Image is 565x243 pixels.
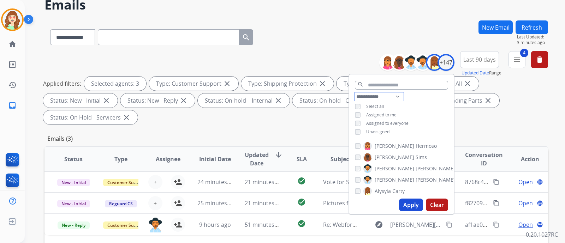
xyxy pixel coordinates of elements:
span: Customer Support [103,221,149,229]
mat-icon: content_copy [446,221,452,228]
div: Status: On-hold – Internal [198,93,290,108]
span: Subject [331,155,351,163]
mat-icon: explore [375,220,383,229]
mat-icon: close [223,79,231,88]
span: [PERSON_NAME] [375,176,414,183]
span: 21 minutes ago [245,199,286,207]
span: Status [64,155,83,163]
div: Type: Customer Support [149,77,238,91]
span: [PERSON_NAME][EMAIL_ADDRESS][PERSON_NAME][DOMAIN_NAME] [390,220,442,229]
div: Status: New - Reply [120,93,195,108]
span: Initial Date [199,155,231,163]
button: New Email [478,20,513,34]
span: Hermoso [416,142,437,150]
mat-icon: close [122,113,131,122]
div: Type: Shipping Protection [241,77,334,91]
img: agent-avatar [148,218,162,232]
span: SLA [297,155,307,163]
span: 21 minutes ago [245,178,286,186]
img: avatar [2,10,22,30]
mat-icon: language [537,200,543,206]
button: + [148,175,162,189]
mat-icon: person_add [174,178,182,186]
mat-icon: arrow_downward [274,151,283,159]
span: Customer Support [103,179,149,186]
span: 25 minutes ago [197,199,238,207]
span: Reguard CS [105,200,137,207]
button: 4 [509,51,525,68]
mat-icon: close [274,96,282,105]
span: + [154,199,157,207]
mat-icon: check_circle [297,198,306,206]
span: 3 minutes ago [517,40,548,45]
mat-icon: inbox [8,101,17,110]
mat-icon: check_circle [297,219,306,228]
span: Assigned to everyone [366,120,409,126]
mat-icon: check_circle [297,177,306,185]
mat-icon: person_add [174,220,182,229]
span: Open [518,178,533,186]
div: Status: New - Initial [43,93,118,108]
span: Open [518,199,533,207]
mat-icon: history [8,81,17,89]
div: Status: On Hold - Servicers [43,110,138,124]
mat-icon: person_add [174,199,182,207]
span: [PERSON_NAME] [375,154,414,161]
span: 4 [520,49,528,57]
mat-icon: content_copy [493,221,499,228]
mat-icon: close [179,96,188,105]
mat-icon: close [484,96,492,105]
span: Assignee [156,155,180,163]
span: Alysyia [375,188,391,195]
button: Refresh [516,20,548,34]
span: Open [518,220,533,229]
mat-icon: menu [513,55,521,64]
mat-icon: search [357,81,364,87]
button: Clear [426,199,448,211]
mat-icon: delete [535,55,544,64]
span: Range [462,70,501,76]
span: 51 minutes ago [245,221,286,229]
span: Select all [366,103,384,109]
div: Type: Reguard CS [337,77,407,91]
span: Last Updated: [517,34,548,40]
span: [PERSON_NAME] [375,165,414,172]
span: [PERSON_NAME] [375,142,414,150]
span: 9 hours ago [199,221,231,229]
span: [PERSON_NAME] [416,176,455,183]
span: + [154,178,157,186]
div: Selected agents: 3 [84,77,146,91]
mat-icon: content_copy [493,179,499,185]
span: Conversation ID [465,151,503,168]
mat-icon: list_alt [8,60,17,69]
span: Type [114,155,127,163]
mat-icon: close [318,79,327,88]
span: Carty [392,188,405,195]
mat-icon: language [537,221,543,228]
button: Updated Date [462,70,489,76]
span: Vote for Service Hub powered by Service Technologies [323,178,468,186]
div: Status: On-hold - Customer [292,93,389,108]
span: New - Initial [57,200,90,207]
mat-icon: close [463,79,472,88]
span: New - Initial [57,179,90,186]
button: Last 90 days [460,51,499,68]
span: Unassigned [366,129,389,135]
button: + [148,196,162,210]
th: Action [501,147,548,171]
span: Updated Date [245,151,269,168]
mat-icon: search [242,33,250,42]
mat-icon: language [537,179,543,185]
mat-icon: home [8,40,17,48]
p: 0.20.1027RC [526,230,558,239]
span: Pictures for claim [323,199,370,207]
p: Applied filters: [43,79,81,88]
span: [PERSON_NAME] [416,165,455,172]
mat-icon: close [102,96,111,105]
button: Apply [399,199,423,211]
span: Assigned to me [366,112,397,118]
mat-icon: content_copy [493,200,499,206]
span: New - Reply [58,221,90,229]
p: Emails (3) [44,134,76,143]
span: Last 90 days [463,58,496,61]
